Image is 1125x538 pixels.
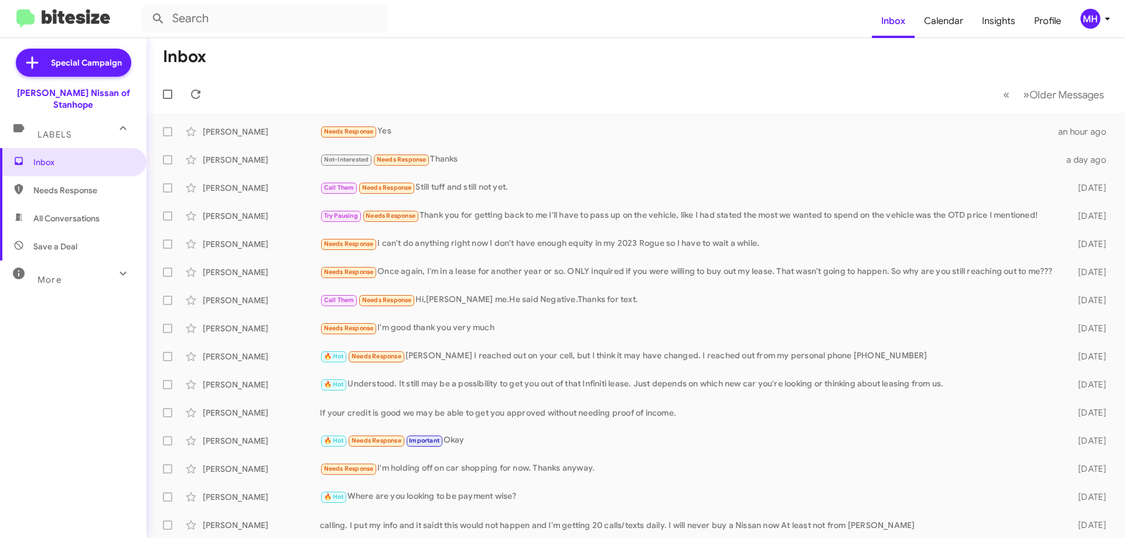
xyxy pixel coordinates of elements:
[1059,491,1116,503] div: [DATE]
[320,293,1059,307] div: Hi,[PERSON_NAME] me.He said Negative.Thanks for text.
[1023,87,1029,102] span: »
[203,351,320,362] div: [PERSON_NAME]
[203,126,320,138] div: [PERSON_NAME]
[1059,519,1116,531] div: [DATE]
[324,381,344,388] span: 🔥 Hot
[203,491,320,503] div: [PERSON_NAME]
[872,4,915,38] a: Inbox
[377,156,427,163] span: Needs Response
[1058,126,1116,138] div: an hour ago
[320,519,1059,531] div: calling. I put my info and it saidt this would not happen and I'm getting 20 calls/texts daily. I...
[1059,463,1116,475] div: [DATE]
[324,212,358,220] span: Try Pausing
[1025,4,1071,38] a: Profile
[320,265,1059,279] div: Once again, I'm in a lease for another year or so. ONLY inquired if you were willing to buy out m...
[203,435,320,447] div: [PERSON_NAME]
[37,275,62,285] span: More
[320,125,1058,138] div: Yes
[320,378,1059,391] div: Understood. It still may be a possibility to get you out of that Infiniti lease. Just depends on ...
[203,210,320,222] div: [PERSON_NAME]
[37,129,71,140] span: Labels
[1071,9,1112,29] button: MH
[33,213,100,224] span: All Conversations
[320,153,1059,166] div: Thanks
[409,437,439,444] span: Important
[1059,323,1116,334] div: [DATE]
[1059,238,1116,250] div: [DATE]
[997,83,1111,107] nav: Page navigation example
[320,209,1059,222] div: Thank you for getting back to me I'll have to pass up on the vehicle, like I had stated the most ...
[1059,379,1116,390] div: [DATE]
[320,490,1059,503] div: Where are you looking to be payment wise?
[973,4,1025,38] a: Insights
[1059,210,1116,222] div: [DATE]
[324,240,374,248] span: Needs Response
[33,156,133,168] span: Inbox
[33,241,77,252] span: Save a Deal
[203,379,320,390] div: [PERSON_NAME]
[51,57,122,68] span: Special Campaign
[324,128,374,135] span: Needs Response
[1029,88,1104,101] span: Older Messages
[142,5,388,33] input: Search
[203,266,320,278] div: [PERSON_NAME]
[203,463,320,475] div: [PERSON_NAME]
[1059,351,1116,362] div: [DATE]
[324,352,344,360] span: 🔥 Hot
[203,182,320,194] div: [PERSON_NAME]
[324,465,374,472] span: Needs Response
[203,407,320,419] div: [PERSON_NAME]
[1059,294,1116,306] div: [DATE]
[320,462,1059,475] div: I'm holding off on car shopping for now. Thanks anyway.
[320,349,1059,363] div: [PERSON_NAME] I reached out on your cell, but I think it may have changed. I reached out from my ...
[324,184,354,191] span: Call Them
[203,294,320,306] div: [PERSON_NAME]
[352,352,401,360] span: Needs Response
[324,324,374,332] span: Needs Response
[362,184,412,191] span: Needs Response
[203,323,320,334] div: [PERSON_NAME]
[320,407,1059,419] div: If your credit is good we may be able to get you approved without needing proof of income.
[1059,266,1116,278] div: [DATE]
[320,181,1059,194] div: Still tuff and still not yet.
[1059,154,1116,166] div: a day ago
[163,47,206,66] h1: Inbox
[324,156,369,163] span: Not-Interested
[320,321,1059,335] div: I'm good thank you very much
[203,238,320,250] div: [PERSON_NAME]
[1016,83,1111,107] button: Next
[320,237,1059,251] div: I can't do anything right now I don't have enough equity in my 2023 Rogue so I have to wait a while.
[16,49,131,77] a: Special Campaign
[366,212,415,220] span: Needs Response
[203,519,320,531] div: [PERSON_NAME]
[320,434,1059,447] div: Okay
[324,296,354,304] span: Call Them
[1059,407,1116,419] div: [DATE]
[324,268,374,276] span: Needs Response
[1059,435,1116,447] div: [DATE]
[362,296,412,304] span: Needs Response
[1059,182,1116,194] div: [DATE]
[1003,87,1010,102] span: «
[33,184,133,196] span: Needs Response
[352,437,401,444] span: Needs Response
[915,4,973,38] a: Calendar
[203,154,320,166] div: [PERSON_NAME]
[324,493,344,501] span: 🔥 Hot
[996,83,1017,107] button: Previous
[1080,9,1100,29] div: MH
[324,437,344,444] span: 🔥 Hot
